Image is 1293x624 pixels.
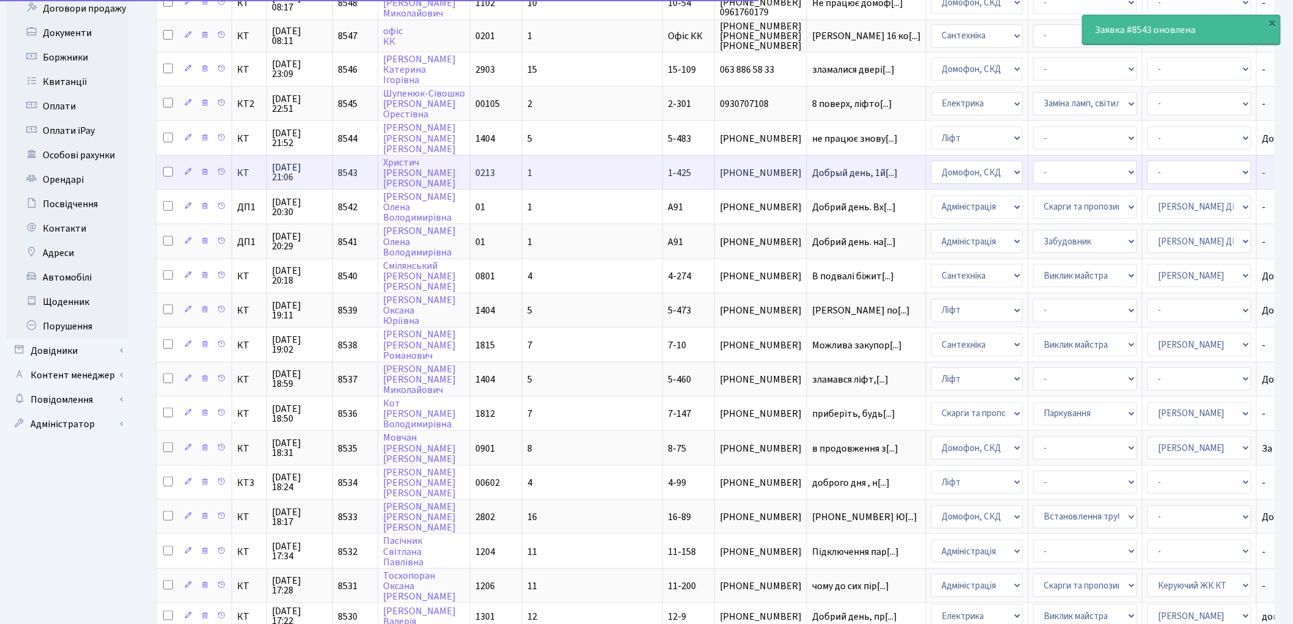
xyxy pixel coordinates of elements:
[338,63,357,76] span: 8546
[6,387,128,412] a: Повідомлення
[720,612,802,622] span: [PHONE_NUMBER]
[475,407,495,420] span: 1812
[668,610,686,623] span: 12-9
[475,339,495,352] span: 1815
[6,216,128,241] a: Контакти
[720,444,802,453] span: [PHONE_NUMBER]
[383,500,456,534] a: [PERSON_NAME][PERSON_NAME][PERSON_NAME]
[6,167,128,192] a: Орендарі
[272,94,328,114] span: [DATE] 22:51
[383,466,456,500] a: [PERSON_NAME][PERSON_NAME][PERSON_NAME]
[720,168,802,178] span: [PHONE_NUMBER]
[272,301,328,320] span: [DATE] 19:11
[1095,23,1196,37] strong: Заявка #8543 оновлена
[475,132,495,145] span: 1404
[812,407,895,420] span: приберіть, будь[...]
[668,476,686,490] span: 4-99
[383,53,456,87] a: [PERSON_NAME]КатеринаІгорівна
[475,373,495,386] span: 1404
[475,97,500,111] span: 00105
[383,431,456,466] a: Мовчан[PERSON_NAME][PERSON_NAME]
[237,444,262,453] span: КТ
[668,132,691,145] span: 5-483
[720,581,802,591] span: [PHONE_NUMBER]
[237,340,262,350] span: КТ
[338,373,357,386] span: 8537
[272,59,328,79] span: [DATE] 23:09
[668,63,696,76] span: 15-109
[383,535,423,569] a: ПасічникСвітланаПавлівна
[475,166,495,180] span: 0213
[237,512,262,522] span: КТ
[527,97,532,111] span: 2
[527,610,537,623] span: 12
[338,97,357,111] span: 8545
[338,407,357,420] span: 8536
[527,579,537,593] span: 11
[475,510,495,524] span: 2802
[6,290,128,314] a: Щоденник
[237,547,262,557] span: КТ
[668,235,683,249] span: А91
[527,407,532,420] span: 7
[527,476,532,490] span: 4
[720,547,802,557] span: [PHONE_NUMBER]
[237,202,262,212] span: ДП1
[812,29,921,43] span: [PERSON_NAME] 16 ко[...]
[812,579,889,593] span: чому до сих пір[...]
[720,134,802,144] span: [PHONE_NUMBER]
[383,328,456,362] a: [PERSON_NAME][PERSON_NAME]Романович
[237,581,262,591] span: КТ
[272,197,328,217] span: [DATE] 20:30
[338,610,357,623] span: 8530
[475,545,495,559] span: 1204
[272,163,328,182] span: [DATE] 21:06
[527,270,532,283] span: 4
[527,373,532,386] span: 5
[527,63,537,76] span: 15
[338,270,357,283] span: 8540
[475,29,495,43] span: 0201
[237,612,262,622] span: КТ
[527,166,532,180] span: 1
[720,21,802,51] span: [PHONE_NUMBER] [PHONE_NUMBER] [PHONE_NUMBER]
[6,94,128,119] a: Оплати
[812,166,898,180] span: Добрый день, 1й[...]
[383,87,465,121] a: Шупенюк-Сівошко[PERSON_NAME]Орестівна
[272,128,328,148] span: [DATE] 21:52
[338,476,357,490] span: 8534
[527,339,532,352] span: 7
[1267,17,1279,29] div: ×
[338,132,357,145] span: 8544
[6,21,128,45] a: Документи
[720,512,802,522] span: [PHONE_NUMBER]
[272,369,328,389] span: [DATE] 18:59
[812,610,897,623] span: Добрий день, пр[...]
[6,241,128,265] a: Адреси
[272,404,328,424] span: [DATE] 18:50
[812,476,890,490] span: доброго дня , н[...]
[527,545,537,559] span: 11
[383,24,403,48] a: офісКК
[720,340,802,350] span: [PHONE_NUMBER]
[720,99,802,109] span: 0930707108
[272,26,328,46] span: [DATE] 08:11
[527,510,537,524] span: 16
[812,132,898,145] span: не працює знову[...]
[812,235,896,249] span: Добрий день. на[...]
[720,237,802,247] span: [PHONE_NUMBER]
[720,306,802,315] span: [PHONE_NUMBER]
[527,200,532,214] span: 1
[272,576,328,595] span: [DATE] 17:28
[272,438,328,458] span: [DATE] 18:31
[475,235,485,249] span: 01
[475,442,495,455] span: 0901
[237,271,262,281] span: КТ
[237,65,262,75] span: КТ
[237,478,262,488] span: КТ3
[475,579,495,593] span: 1206
[812,270,894,283] span: В подвалі біжит[...]
[338,545,357,559] span: 8532
[383,225,456,259] a: [PERSON_NAME]ОленаВолодимирівна
[272,541,328,561] span: [DATE] 17:34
